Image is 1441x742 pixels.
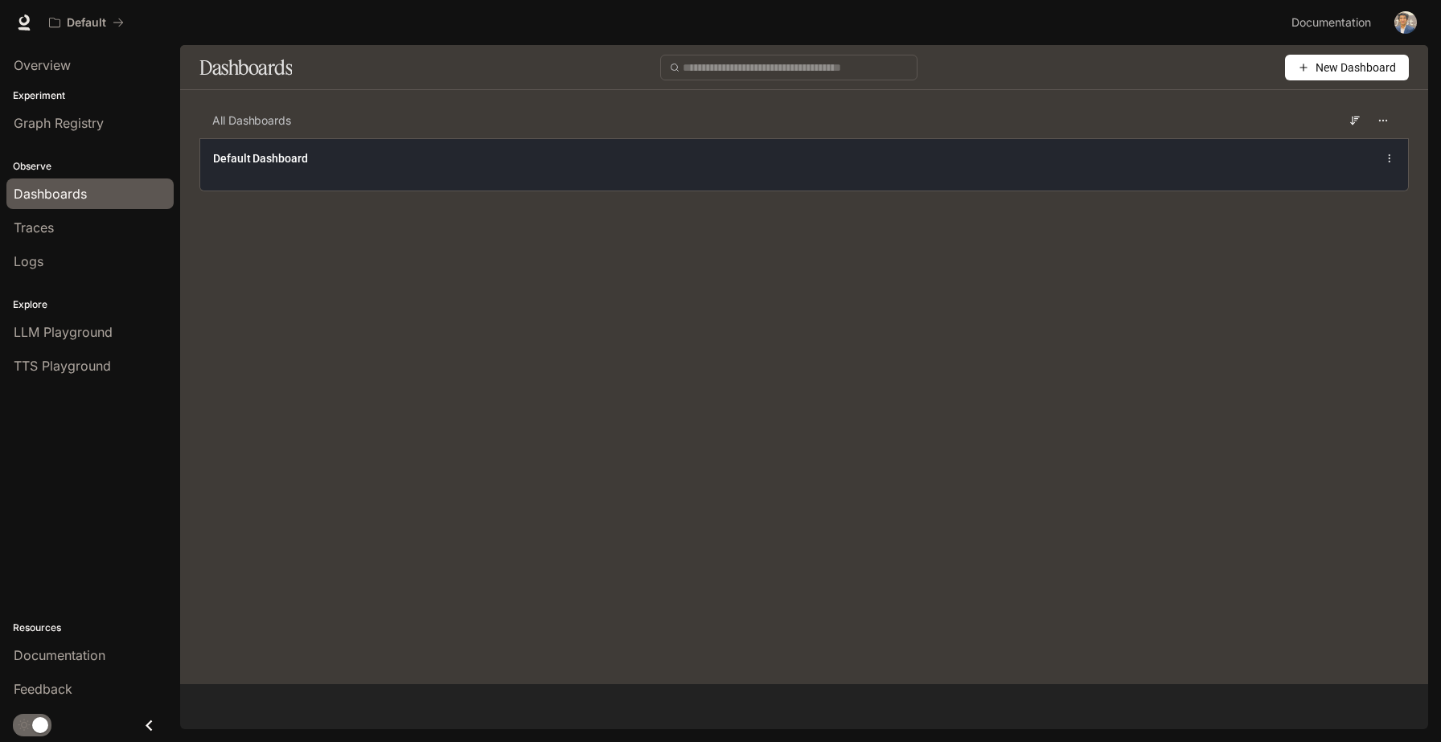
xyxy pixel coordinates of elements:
button: User avatar [1390,6,1422,39]
a: Documentation [1285,6,1383,39]
p: Default [67,16,106,30]
a: Default Dashboard [213,150,308,166]
h1: Dashboards [199,51,292,84]
span: Documentation [1291,13,1371,33]
button: All workspaces [42,6,131,39]
img: User avatar [1394,11,1417,34]
button: New Dashboard [1285,55,1409,80]
span: New Dashboard [1316,59,1396,76]
span: All Dashboards [212,113,291,129]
